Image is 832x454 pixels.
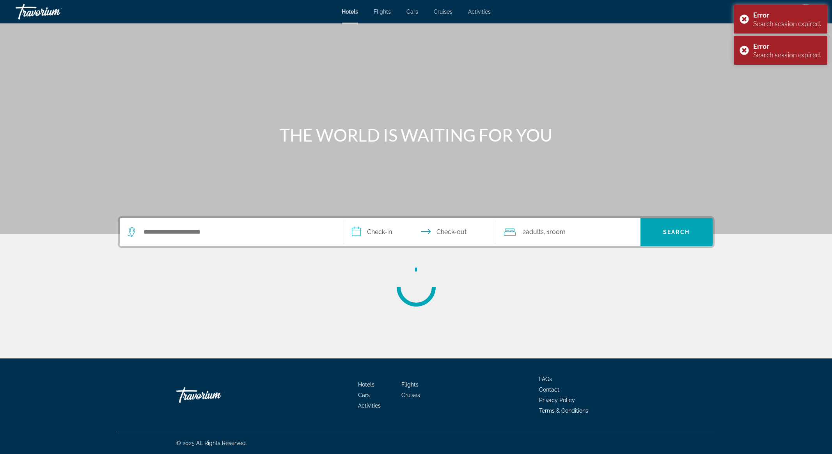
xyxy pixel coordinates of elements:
h1: THE WORLD IS WAITING FOR YOU [270,125,562,145]
a: Travorium [16,2,94,22]
a: Cruises [401,392,420,398]
a: Privacy Policy [539,397,575,403]
span: 2 [523,227,544,238]
span: Search [663,229,690,235]
a: Flights [401,381,419,388]
span: Adults [526,228,544,236]
button: Travelers: 2 adults, 0 children [496,218,640,246]
div: Search session expired. [753,19,821,28]
a: FAQs [539,376,552,382]
button: User Menu [796,4,816,20]
a: Hotels [358,381,374,388]
span: , 1 [544,227,566,238]
div: Error [753,42,821,50]
button: Search [640,218,713,246]
a: Activities [358,403,381,409]
a: Cruises [434,9,452,15]
a: Activities [468,9,491,15]
a: Terms & Conditions [539,408,588,414]
span: © 2025 All Rights Reserved. [176,440,247,446]
div: Error [753,11,821,19]
a: Cars [406,9,418,15]
a: Flights [374,9,391,15]
span: Room [550,228,566,236]
button: Select check in and out date [344,218,496,246]
a: Go Home [176,383,254,407]
a: Contact [539,387,559,393]
a: Hotels [342,9,358,15]
div: Search session expired. [753,50,821,59]
div: Search widget [120,218,713,246]
a: Cars [358,392,370,398]
input: Search hotel destination [143,226,332,238]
